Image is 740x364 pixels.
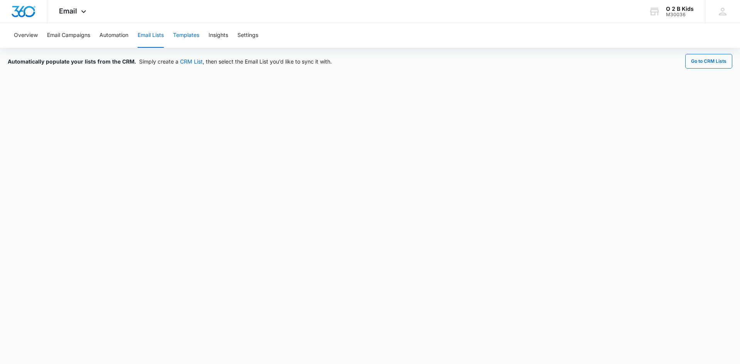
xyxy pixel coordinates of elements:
button: Templates [173,23,199,48]
div: account name [666,6,694,12]
span: Email [59,7,77,15]
button: Email Lists [138,23,164,48]
div: Simply create a , then select the Email List you’d like to sync it with. [8,57,332,65]
button: Overview [14,23,38,48]
span: Automatically populate your lists from the CRM. [8,58,136,65]
button: Insights [209,23,228,48]
a: CRM List [180,58,203,65]
button: Automation [99,23,128,48]
button: Settings [237,23,258,48]
button: Email Campaigns [47,23,90,48]
button: Go to CRM Lists [685,54,732,69]
div: account id [666,12,694,17]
